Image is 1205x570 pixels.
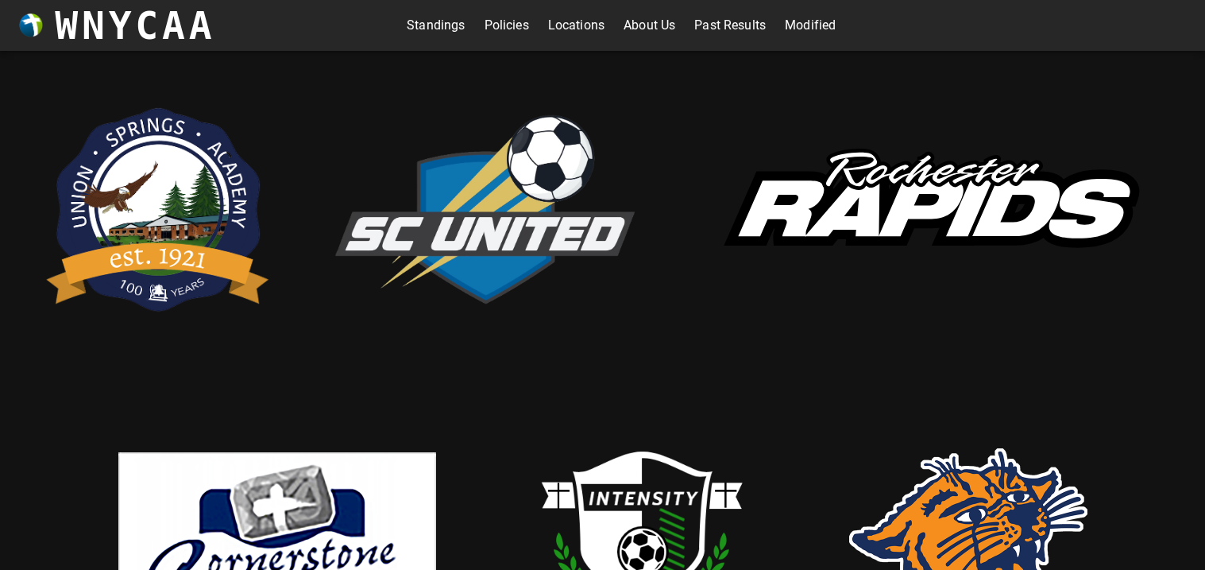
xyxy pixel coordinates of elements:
[694,13,766,38] a: Past Results
[624,13,675,38] a: About Us
[19,14,43,37] img: wnycaaBall.png
[325,98,643,315] img: scUnited.png
[785,13,836,38] a: Modified
[55,3,215,48] h3: WNYCAA
[548,13,604,38] a: Locations
[690,118,1167,294] img: rapids.svg
[39,83,277,329] img: usa.png
[485,13,529,38] a: Policies
[407,13,465,38] a: Standings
